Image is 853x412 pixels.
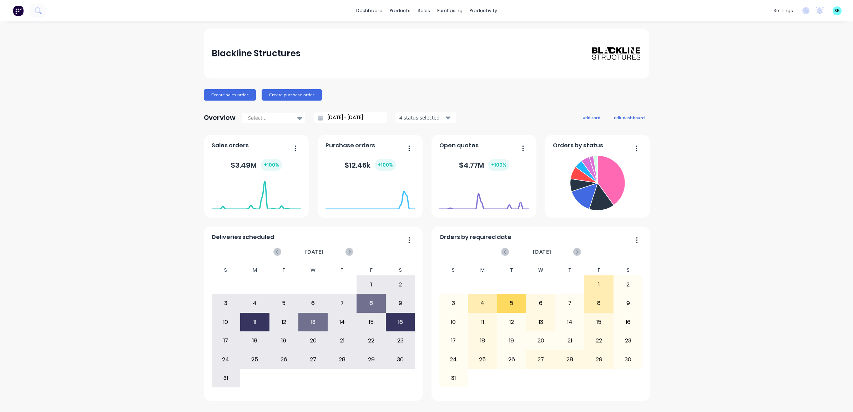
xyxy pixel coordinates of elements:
[468,313,497,331] div: 11
[13,5,24,16] img: Factory
[533,248,551,256] span: [DATE]
[439,350,468,368] div: 24
[212,46,301,61] div: Blackline Structures
[526,294,555,312] div: 6
[270,350,298,368] div: 26
[585,294,613,312] div: 8
[270,294,298,312] div: 5
[211,265,241,275] div: S
[353,5,386,16] a: dashboard
[614,350,642,368] div: 30
[609,113,649,122] button: edit dashboard
[526,332,555,350] div: 20
[386,313,415,331] div: 16
[240,265,269,275] div: M
[556,294,584,312] div: 7
[614,276,642,294] div: 2
[204,111,236,125] div: Overview
[386,350,415,368] div: 30
[386,5,414,16] div: products
[325,141,375,150] span: Purchase orders
[439,332,468,350] div: 17
[585,332,613,350] div: 22
[270,313,298,331] div: 12
[414,5,434,16] div: sales
[526,265,555,275] div: W
[439,141,479,150] span: Open quotes
[555,265,585,275] div: T
[585,313,613,331] div: 15
[553,141,603,150] span: Orders by status
[328,350,357,368] div: 28
[439,294,468,312] div: 3
[585,276,613,294] div: 1
[212,313,240,331] div: 10
[459,159,509,171] div: $ 4.77M
[357,276,385,294] div: 1
[241,294,269,312] div: 4
[328,332,357,350] div: 21
[834,7,840,14] span: SK
[386,294,415,312] div: 9
[434,5,466,16] div: purchasing
[526,350,555,368] div: 27
[468,294,497,312] div: 4
[299,313,327,331] div: 13
[241,313,269,331] div: 11
[556,313,584,331] div: 14
[498,313,526,331] div: 12
[556,350,584,368] div: 28
[614,265,643,275] div: S
[375,159,396,171] div: + 100 %
[299,350,327,368] div: 27
[386,332,415,350] div: 23
[468,265,497,275] div: M
[261,159,282,171] div: + 100 %
[770,5,797,16] div: settings
[357,350,385,368] div: 29
[212,350,240,368] div: 24
[468,350,497,368] div: 25
[585,350,613,368] div: 29
[578,113,605,122] button: add card
[468,332,497,350] div: 18
[328,294,357,312] div: 7
[357,332,385,350] div: 22
[386,276,415,294] div: 2
[591,46,641,61] img: Blackline Structures
[584,265,614,275] div: F
[269,265,299,275] div: T
[231,159,282,171] div: $ 3.49M
[614,294,642,312] div: 9
[614,313,642,331] div: 16
[344,159,396,171] div: $ 12.46k
[212,332,240,350] div: 17
[439,369,468,387] div: 31
[204,89,256,101] button: Create sales order
[299,332,327,350] div: 20
[241,332,269,350] div: 18
[357,265,386,275] div: F
[328,313,357,331] div: 14
[399,114,444,121] div: 4 status selected
[386,265,415,275] div: S
[241,350,269,368] div: 25
[498,294,526,312] div: 5
[262,89,322,101] button: Create purchase order
[212,141,249,150] span: Sales orders
[498,350,526,368] div: 26
[497,265,526,275] div: T
[328,265,357,275] div: T
[466,5,501,16] div: productivity
[357,294,385,312] div: 8
[357,313,385,331] div: 15
[488,159,509,171] div: + 100 %
[556,332,584,350] div: 21
[305,248,324,256] span: [DATE]
[212,294,240,312] div: 3
[526,313,555,331] div: 13
[395,112,456,123] button: 4 status selected
[298,265,328,275] div: W
[439,265,468,275] div: S
[270,332,298,350] div: 19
